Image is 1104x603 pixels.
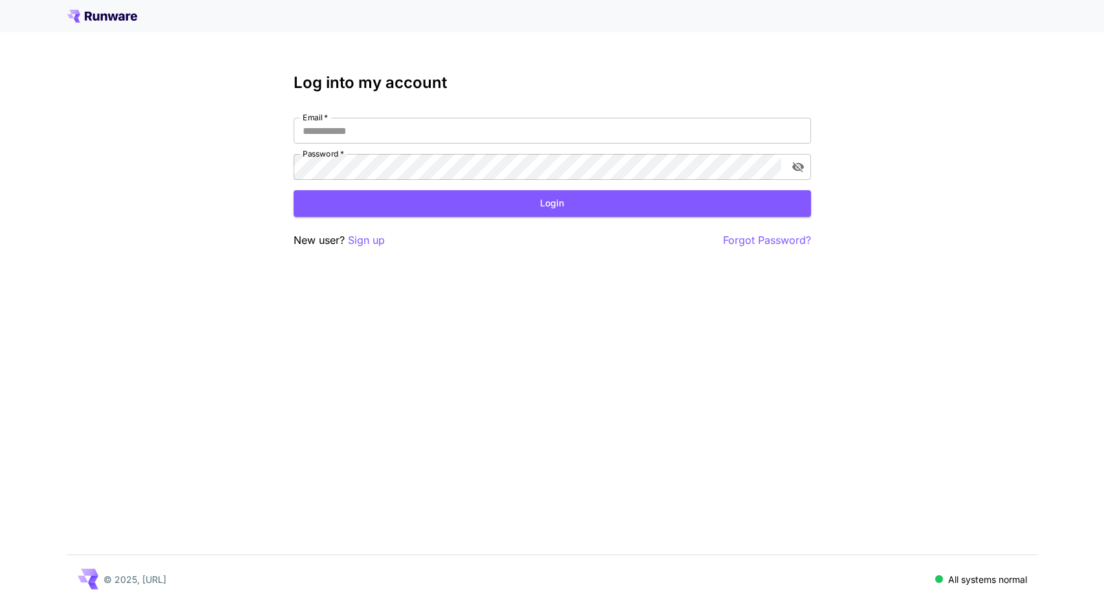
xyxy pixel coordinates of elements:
[786,155,810,179] button: toggle password visibility
[303,112,328,123] label: Email
[348,232,385,248] button: Sign up
[303,148,344,159] label: Password
[103,573,166,586] p: © 2025, [URL]
[294,232,385,248] p: New user?
[948,573,1027,586] p: All systems normal
[294,74,811,92] h3: Log into my account
[723,232,811,248] button: Forgot Password?
[294,190,811,217] button: Login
